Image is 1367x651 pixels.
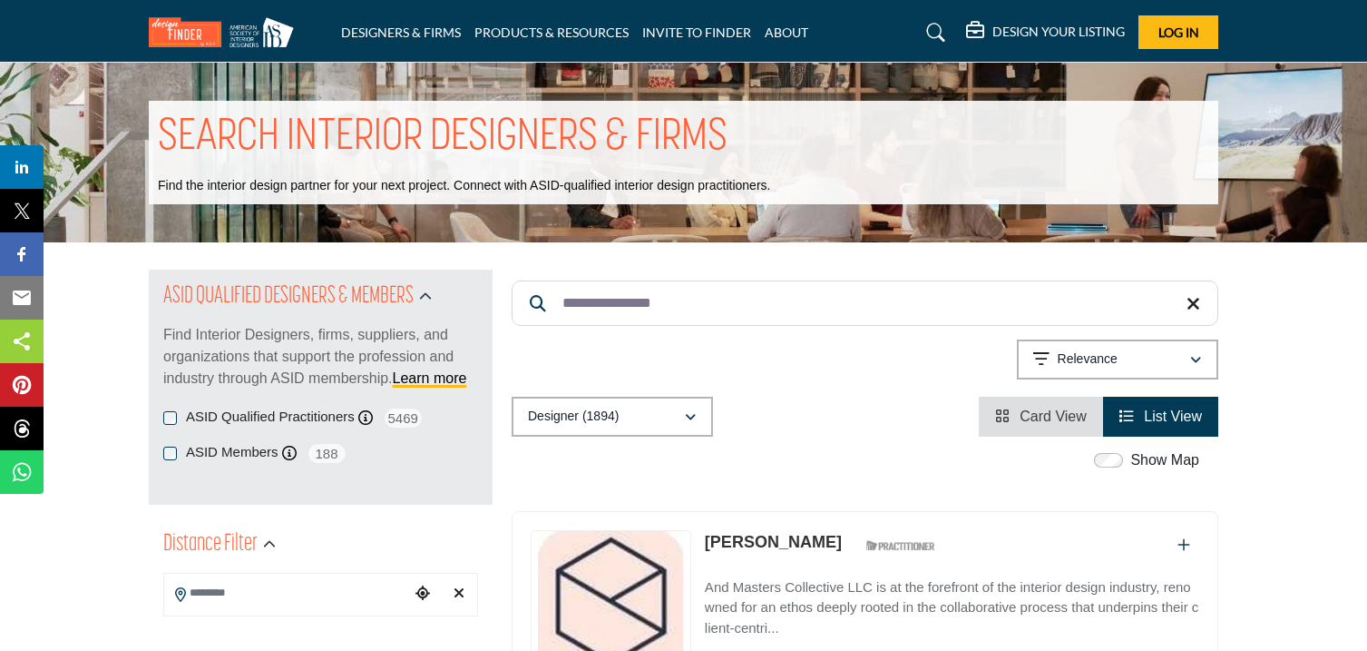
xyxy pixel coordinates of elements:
span: List View [1144,409,1202,424]
a: Add To List [1177,538,1190,553]
p: Find the interior design partner for your next project. Connect with ASID-qualified interior desi... [158,177,770,195]
span: Card View [1020,409,1087,424]
button: Relevance [1017,340,1218,380]
input: Search Location [164,576,409,611]
span: 5469 [383,407,424,429]
img: ASID Qualified Practitioners Badge Icon [859,535,941,557]
a: And Masters Collective LLC is at the forefront of the interior design industry, renowned for an e... [705,567,1199,639]
a: PRODUCTS & RESOURCES [474,25,629,40]
a: [PERSON_NAME] [705,533,842,551]
p: Jennifer Masters [705,530,842,555]
h2: Distance Filter [163,528,258,561]
input: ASID Qualified Practitioners checkbox [163,411,177,425]
label: ASID Qualified Practitioners [186,407,355,428]
input: ASID Members checkbox [163,447,177,460]
a: Learn more [393,370,467,386]
h1: SEARCH INTERIOR DESIGNERS & FIRMS [158,110,727,166]
p: Designer (1894) [528,408,619,426]
a: Search [909,18,957,47]
a: View List [1119,409,1202,424]
input: Search Keyword [512,281,1218,326]
h5: DESIGN YOUR LISTING [992,24,1125,40]
a: DESIGNERS & FIRMS [341,25,461,40]
img: Site Logo [149,17,303,47]
p: And Masters Collective LLC is at the forefront of the interior design industry, renowned for an e... [705,577,1199,639]
button: Designer (1894) [512,397,713,437]
li: Card View [979,397,1103,437]
a: ABOUT [765,25,808,40]
div: Choose your current location [409,575,436,614]
h2: ASID QUALIFIED DESIGNERS & MEMBERS [163,281,414,313]
span: Log In [1158,25,1199,40]
p: Find Interior Designers, firms, suppliers, and organizations that support the profession and indu... [163,324,478,390]
label: Show Map [1130,449,1199,471]
a: INVITE TO FINDER [642,25,751,40]
div: Clear search location [445,575,473,614]
li: List View [1103,397,1218,437]
span: 188 [307,442,347,465]
label: ASID Members [186,442,278,463]
div: DESIGN YOUR LISTING [966,22,1125,44]
button: Log In [1138,15,1218,49]
p: Relevance [1058,350,1118,369]
a: View Card [995,409,1087,424]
